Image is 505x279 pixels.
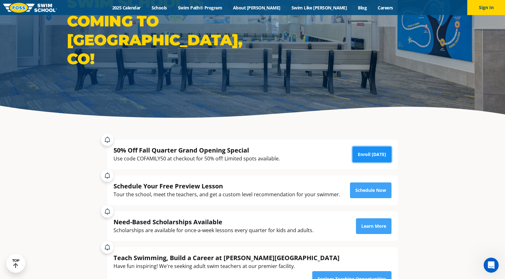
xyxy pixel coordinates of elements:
[352,5,372,11] a: Blog
[12,259,19,268] div: TOP
[114,154,280,163] div: Use code COFAMILY50 at checkout for 50% off! Limited spots available.
[114,190,340,199] div: Tour the school, meet the teachers, and get a custom level recommendation for your swimmer.
[352,147,391,162] a: Enroll [DATE]
[114,262,340,271] div: Have fun inspiring! We're seeking adult swim teachers at our premier facility.
[356,218,391,234] a: Learn More
[350,182,391,198] a: Schedule Now
[286,5,352,11] a: Swim Like [PERSON_NAME]
[114,218,314,226] div: Need-Based Scholarships Available
[114,226,314,235] div: Scholarships are available for once-a-week lessons every quarter for kids and adults.
[484,258,499,273] iframe: Intercom live chat
[114,146,280,154] div: 50% Off Fall Quarter Grand Opening Special
[146,5,172,11] a: Schools
[3,3,57,13] img: FOSS Swim School Logo
[172,5,227,11] a: Swim Path® Program
[114,254,340,262] div: Teach Swimming, Build a Career at [PERSON_NAME][GEOGRAPHIC_DATA]
[228,5,286,11] a: About [PERSON_NAME]
[114,182,340,190] div: Schedule Your Free Preview Lesson
[372,5,398,11] a: Careers
[107,5,146,11] a: 2025 Calendar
